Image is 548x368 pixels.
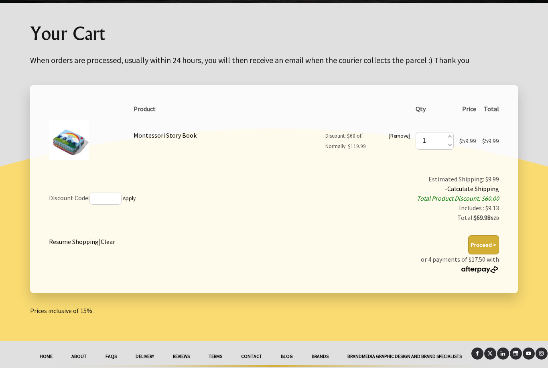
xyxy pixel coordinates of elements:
div: | [49,235,115,246]
a: Remove [390,132,408,139]
a: Resume Shopping [49,238,99,246]
a: X (Twitter) [484,348,496,360]
p: or 4 payments of $17.50 with [421,254,499,274]
a: delivery [126,348,163,365]
a: FAQs [96,348,126,365]
a: Brandmedia Graphic Design And Brand Specialists [338,348,471,365]
button: Proceed > [468,235,499,254]
a: Terms [199,348,231,365]
a: Contact [232,348,272,365]
th: Total [479,101,502,116]
th: Price [457,101,479,116]
big: When orders are processed, usually within 24 hours, you will then receive an email when the couri... [30,55,469,65]
td: $59.99 [479,116,502,165]
a: Instagram [536,348,548,360]
a: About [62,348,96,365]
a: Montessori Story Book [134,131,197,139]
small: [ ] [389,132,410,139]
span: NZD [491,216,499,221]
div: Total: [282,213,499,223]
td: Estimated Shipping: $9.99 - [280,171,502,226]
img: Afterpay [461,266,499,273]
input: If you have a discount code, enter it here and press 'Apply'. [89,193,122,205]
td: Discount Code: [46,171,280,226]
a: Blog [272,348,302,365]
a: Apply [123,195,136,202]
a: reviews [163,348,199,365]
small: Discount: $60 off Normally: $119.99 [325,132,366,150]
a: LinkedIn [497,348,509,360]
th: Qty [413,101,457,116]
a: Youtube [523,348,535,360]
a: Clear [101,238,115,246]
h1: Your Cart [30,22,518,43]
th: Product [130,101,412,116]
div: Includes : $9.13 [282,203,499,213]
a: Facebook [471,348,483,360]
em: Total Product Discount: $60.00 [417,194,499,202]
a: HOME [30,348,62,365]
td: $59.99 [457,116,479,165]
strong: $69.98 [474,213,499,222]
a: Brands [302,348,338,365]
p: Prices inclusive of 15% . [30,306,518,315]
a: Calculate Shipping [447,185,499,193]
